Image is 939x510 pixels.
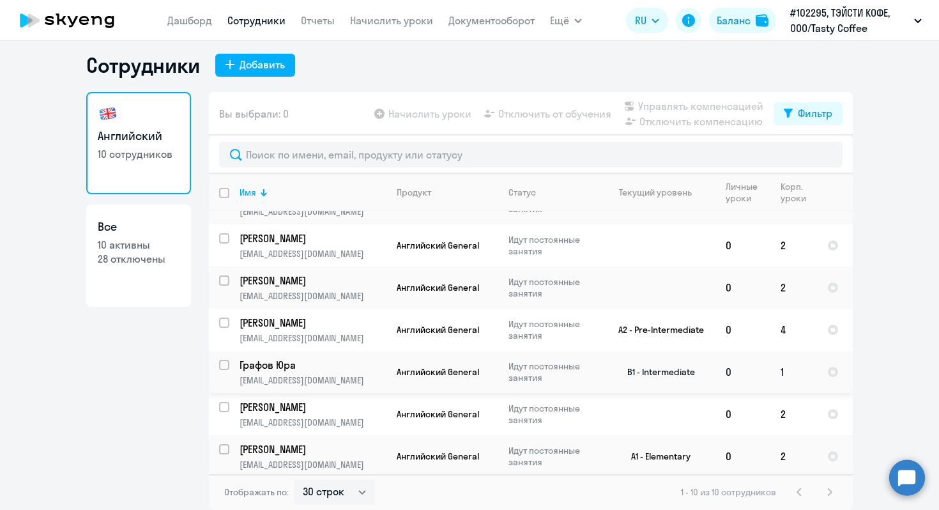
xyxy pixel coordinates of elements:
td: 0 [715,393,770,435]
div: Текущий уровень [607,187,715,198]
h1: Сотрудники [86,52,200,78]
span: Английский General [397,324,479,336]
p: Идут постоянные занятия [508,403,596,426]
span: Вы выбрали: 0 [219,106,289,121]
button: Балансbalance [709,8,776,33]
p: [PERSON_NAME] [240,316,384,330]
td: 2 [770,393,817,435]
div: Статус [508,187,536,198]
span: Английский General [397,366,479,378]
p: [EMAIL_ADDRESS][DOMAIN_NAME] [240,248,386,259]
p: #102295, ТЭЙСТИ КОФЕ, ООО/Tasty Coffee [790,5,909,36]
a: [PERSON_NAME] [240,400,386,414]
div: Баланс [717,13,751,28]
p: [PERSON_NAME] [240,442,384,456]
button: RU [626,8,668,33]
div: Текущий уровень [619,187,692,198]
a: Графов Юра [240,358,386,372]
p: 10 сотрудников [98,147,179,161]
div: Имя [240,187,256,198]
div: Личные уроки [726,181,758,204]
td: B1 - Intermediate [597,351,715,393]
div: Продукт [397,187,498,198]
button: #102295, ТЭЙСТИ КОФЕ, ООО/Tasty Coffee [784,5,928,36]
td: 1 [770,351,817,393]
div: Статус [508,187,596,198]
p: Графов Юра [240,358,384,372]
div: Фильтр [798,105,832,121]
td: 0 [715,309,770,351]
span: Английский General [397,240,479,251]
p: [EMAIL_ADDRESS][DOMAIN_NAME] [240,375,386,386]
span: RU [635,13,646,28]
input: Поиск по имени, email, продукту или статусу [219,142,843,167]
div: Личные уроки [726,181,770,204]
td: 0 [715,435,770,477]
td: A2 - Pre-Intermediate [597,309,715,351]
a: Документооборот [448,14,535,27]
p: [EMAIL_ADDRESS][DOMAIN_NAME] [240,206,386,217]
div: Продукт [397,187,431,198]
p: 10 активны [98,238,179,252]
button: Фильтр [774,102,843,125]
p: [EMAIL_ADDRESS][DOMAIN_NAME] [240,417,386,428]
td: 0 [715,224,770,267]
span: Английский General [397,451,479,462]
p: 28 отключены [98,252,179,266]
h3: Английский [98,128,179,144]
button: Ещё [550,8,582,33]
p: [EMAIL_ADDRESS][DOMAIN_NAME] [240,290,386,302]
a: [PERSON_NAME] [240,274,386,288]
p: [PERSON_NAME] [240,231,384,245]
p: [PERSON_NAME] [240,274,384,288]
a: Начислить уроки [350,14,433,27]
td: 4 [770,309,817,351]
a: Все10 активны28 отключены [86,205,191,307]
p: Идут постоянные занятия [508,318,596,341]
p: Идут постоянные занятия [508,234,596,257]
td: 2 [770,435,817,477]
td: 2 [770,224,817,267]
p: Идут постоянные занятия [508,360,596,383]
span: Отображать по: [224,486,289,498]
a: Отчеты [301,14,335,27]
img: english [98,104,118,124]
span: Английский General [397,408,479,420]
p: [EMAIL_ADDRESS][DOMAIN_NAME] [240,332,386,344]
h3: Все [98,219,179,235]
div: Имя [240,187,386,198]
td: 2 [770,267,817,309]
span: 1 - 10 из 10 сотрудников [681,486,776,498]
p: Идут постоянные занятия [508,445,596,468]
a: Английский10 сотрудников [86,92,191,194]
img: balance [756,14,768,27]
div: Корп. уроки [781,181,816,204]
td: A1 - Elementary [597,435,715,477]
span: Английский General [397,282,479,293]
td: 0 [715,351,770,393]
button: Добавить [215,54,295,77]
span: Ещё [550,13,569,28]
p: [EMAIL_ADDRESS][DOMAIN_NAME] [240,459,386,470]
td: 0 [715,267,770,309]
div: Добавить [240,57,285,72]
p: Идут постоянные занятия [508,276,596,299]
p: [PERSON_NAME] [240,400,384,414]
a: [PERSON_NAME] [240,442,386,456]
a: Сотрудники [227,14,286,27]
a: [PERSON_NAME] [240,316,386,330]
a: Дашборд [167,14,212,27]
a: [PERSON_NAME] [240,231,386,245]
div: Корп. уроки [781,181,806,204]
